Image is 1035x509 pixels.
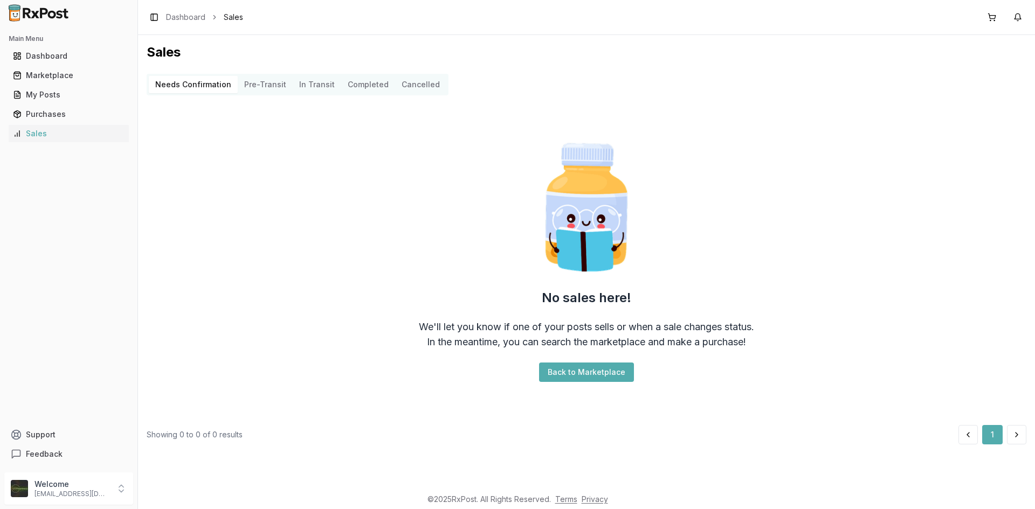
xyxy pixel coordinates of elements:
button: In Transit [293,76,341,93]
div: Purchases [13,109,125,120]
button: Pre-Transit [238,76,293,93]
h2: Main Menu [9,34,129,43]
a: Privacy [582,494,608,504]
button: Support [4,425,133,444]
button: Purchases [4,106,133,123]
button: My Posts [4,86,133,103]
div: Dashboard [13,51,125,61]
a: My Posts [9,85,129,104]
button: Completed [341,76,395,93]
div: In the meantime, you can search the marketplace and make a purchase! [427,334,746,350]
img: RxPost Logo [4,4,73,22]
div: We'll let you know if one of your posts sells or when a sale changes status. [419,319,754,334]
button: Needs Confirmation [149,76,238,93]
img: Smart Pill Bottle [517,138,655,276]
a: Purchases [9,104,129,124]
button: Back to Marketplace [539,362,634,382]
button: Dashboard [4,47,133,65]
a: Sales [9,124,129,143]
span: Sales [224,12,243,23]
button: Feedback [4,444,133,464]
nav: breadcrumb [166,12,243,23]
h2: No sales here! [542,289,631,306]
p: Welcome [34,479,109,490]
button: Cancelled [395,76,446,93]
span: Feedback [26,449,63,459]
div: My Posts [13,89,125,100]
h1: Sales [147,44,1026,61]
a: Dashboard [9,46,129,66]
p: [EMAIL_ADDRESS][DOMAIN_NAME] [34,490,109,498]
a: Dashboard [166,12,205,23]
button: 1 [982,425,1003,444]
a: Marketplace [9,66,129,85]
div: Sales [13,128,125,139]
div: Showing 0 to 0 of 0 results [147,429,243,440]
img: User avatar [11,480,28,497]
div: Marketplace [13,70,125,81]
button: Marketplace [4,67,133,84]
button: Sales [4,125,133,142]
a: Terms [555,494,577,504]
